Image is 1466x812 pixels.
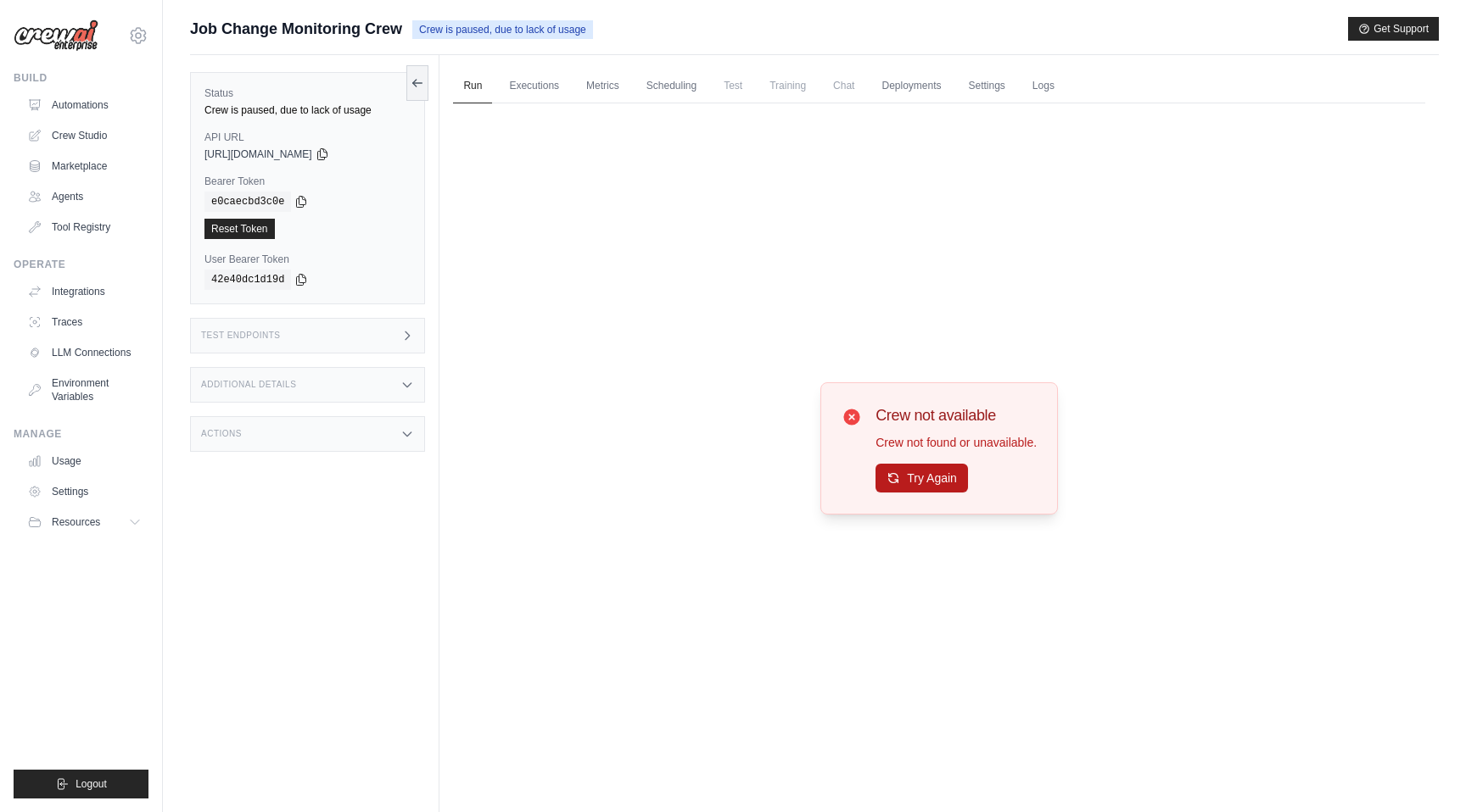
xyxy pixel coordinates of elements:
code: 42e40dc1d19d [204,270,291,290]
a: Settings [20,478,148,505]
span: Training is not available until the deployment is complete [759,69,816,103]
a: Tool Registry [20,214,148,241]
a: Scheduling [636,69,707,104]
a: Agents [20,183,148,210]
a: Automations [20,92,148,119]
a: Marketplace [20,153,148,180]
a: Executions [499,69,569,104]
span: Logout [76,777,107,791]
a: Usage [20,448,148,475]
code: e0caecbd3c0e [204,192,291,212]
a: Deployments [871,69,951,104]
h3: Actions [201,429,242,439]
span: Resources [52,515,100,529]
label: Status [204,86,411,100]
div: Crew is paused, due to lack of usage [204,103,411,117]
a: Logs [1022,69,1065,104]
a: LLM Connections [20,339,148,366]
a: Metrics [576,69,629,104]
a: Integrations [20,278,148,305]
p: Crew not found or unavailable. [876,434,1037,451]
button: Try Again [876,464,968,492]
button: Logout [14,770,148,798]
span: Job Change Monitoring Crew [190,17,402,41]
div: Manage [14,427,148,441]
img: Logo [14,19,98,52]
h3: Crew not available [876,403,1037,427]
a: Crew Studio [20,122,148,149]
div: Operate [14,258,148,271]
a: Settings [959,69,1016,104]
a: Traces [20,309,148,336]
a: Reset Token [204,219,275,239]
span: Chat is not available until the deployment is complete [823,69,864,103]
div: Build [14,71,148,85]
a: Run [453,69,492,104]
h3: Test Endpoints [201,331,281,341]
a: Environment Variables [20,370,148,410]
span: [URL][DOMAIN_NAME] [204,147,312,161]
label: API URL [204,131,411,144]
label: Bearer Token [204,175,411,188]
button: Resources [20,509,148,536]
h3: Additional Details [201,380,296,390]
button: Get Support [1348,17,1439,41]
label: User Bearer Token [204,253,411,266]
span: Test [713,69,753,103]
span: Crew is paused, due to lack of usage [412,20,593,39]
